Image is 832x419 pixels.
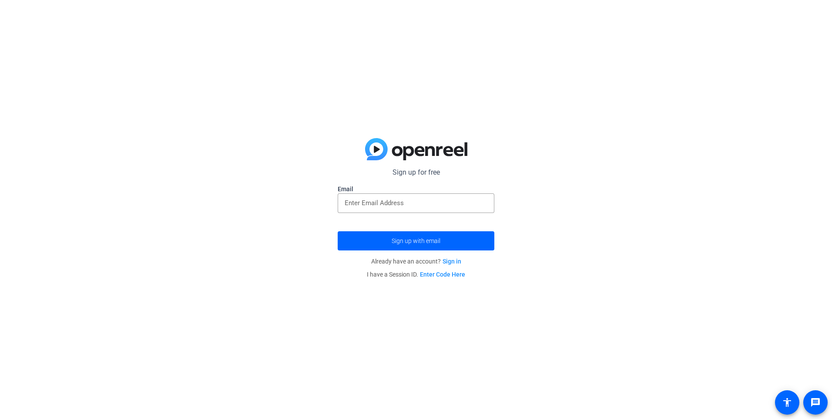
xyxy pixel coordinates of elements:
span: Already have an account? [371,258,461,265]
p: Sign up for free [338,167,494,178]
input: Enter Email Address [345,198,487,208]
mat-icon: message [810,397,821,408]
mat-icon: accessibility [782,397,792,408]
button: Sign up with email [338,231,494,250]
img: blue-gradient.svg [365,138,467,161]
span: I have a Session ID. [367,271,465,278]
a: Sign in [443,258,461,265]
a: Enter Code Here [420,271,465,278]
label: Email [338,185,494,193]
